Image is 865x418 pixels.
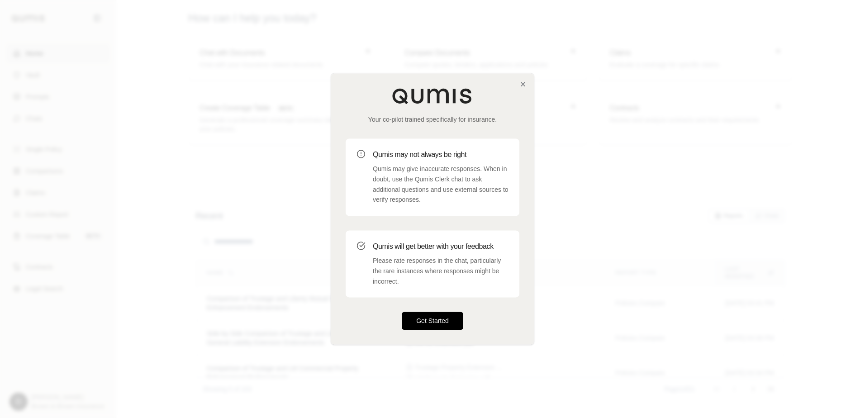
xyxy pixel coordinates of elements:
[346,115,519,124] p: Your co-pilot trained specifically for insurance.
[373,164,509,205] p: Qumis may give inaccurate responses. When in doubt, use the Qumis Clerk chat to ask additional qu...
[392,88,473,104] img: Qumis Logo
[373,241,509,252] h3: Qumis will get better with your feedback
[373,149,509,160] h3: Qumis may not always be right
[373,256,509,286] p: Please rate responses in the chat, particularly the rare instances where responses might be incor...
[402,312,463,330] button: Get Started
